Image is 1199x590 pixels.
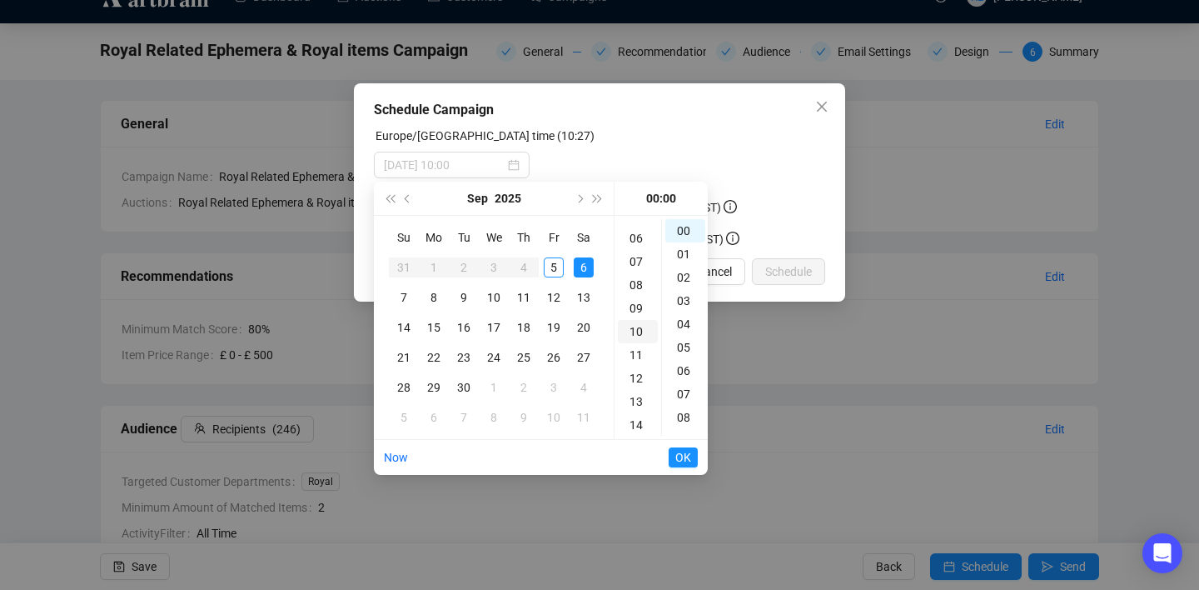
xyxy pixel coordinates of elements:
div: 22 [424,347,444,367]
th: Th [509,222,539,252]
td: 2025-10-09 [509,402,539,432]
td: 2025-09-27 [569,342,599,372]
td: 2025-09-12 [539,282,569,312]
div: 8 [424,287,444,307]
div: 12 [618,367,658,390]
div: 07 [618,250,658,273]
td: 2025-09-21 [389,342,419,372]
td: 2025-09-16 [449,312,479,342]
td: 2025-10-08 [479,402,509,432]
button: Schedule [752,258,825,285]
div: 1 [484,377,504,397]
div: 25 [514,347,534,367]
td: 2025-09-01 [419,252,449,282]
div: 06 [618,227,658,250]
div: 03 [665,289,705,312]
div: 11 [618,343,658,367]
span: info-circle [724,200,737,213]
div: 07 [665,382,705,406]
td: 2025-09-05 [539,252,569,282]
div: 8 [484,407,504,427]
div: 10 [544,407,564,427]
div: 09 [665,429,705,452]
div: 5 [544,257,564,277]
div: 14 [394,317,414,337]
span: close [815,100,828,113]
td: 2025-10-07 [449,402,479,432]
div: 11 [514,287,534,307]
td: 2025-09-17 [479,312,509,342]
td: 2025-09-08 [419,282,449,312]
td: 2025-09-02 [449,252,479,282]
td: 2025-09-24 [479,342,509,372]
td: 2025-09-06 [569,252,599,282]
button: Choose a month [467,182,488,215]
th: Mo [419,222,449,252]
th: Tu [449,222,479,252]
div: 5 [394,407,414,427]
div: 12 [544,287,564,307]
td: 2025-10-04 [569,372,599,402]
td: 2025-09-30 [449,372,479,402]
div: 04 [665,312,705,336]
button: Cancel [684,258,745,285]
td: 2025-09-19 [539,312,569,342]
div: 6 [424,407,444,427]
div: 15 [424,317,444,337]
div: 28 [394,377,414,397]
div: 4 [574,377,594,397]
button: Close [808,93,835,120]
div: 08 [665,406,705,429]
td: 2025-09-20 [569,312,599,342]
td: 2025-09-22 [419,342,449,372]
div: 24 [484,347,504,367]
td: 2025-09-13 [569,282,599,312]
td: 2025-10-06 [419,402,449,432]
td: 2025-09-09 [449,282,479,312]
div: 2 [454,257,474,277]
div: 10 [618,320,658,343]
div: 26 [544,347,564,367]
td: 2025-09-07 [389,282,419,312]
button: Last year (Control + left) [381,182,399,215]
td: 2025-10-02 [509,372,539,402]
td: 2025-10-03 [539,372,569,402]
div: 00 [665,219,705,242]
div: 2 [514,377,534,397]
div: 7 [394,287,414,307]
div: 06 [665,359,705,382]
td: 2025-10-11 [569,402,599,432]
td: 2025-10-10 [539,402,569,432]
div: 4 [514,257,534,277]
div: 30 [454,377,474,397]
td: 2025-10-01 [479,372,509,402]
td: 2025-09-15 [419,312,449,342]
a: Now [384,451,408,464]
div: 00:00 [621,182,701,215]
div: 7 [454,407,474,427]
div: Schedule Campaign [374,100,825,120]
div: 13 [618,390,658,413]
div: 27 [574,347,594,367]
input: Select date [384,156,505,174]
div: 9 [454,287,474,307]
td: 2025-09-29 [419,372,449,402]
th: Sa [569,222,599,252]
label: Europe/London time (10:27) [376,129,595,142]
td: 2025-09-23 [449,342,479,372]
div: 16 [454,317,474,337]
div: 09 [618,297,658,320]
div: 23 [454,347,474,367]
td: 2025-09-03 [479,252,509,282]
th: Fr [539,222,569,252]
td: 2025-09-25 [509,342,539,372]
div: 19 [544,317,564,337]
span: info-circle [726,232,739,245]
div: 6 [574,257,594,277]
div: 01 [665,242,705,266]
th: We [479,222,509,252]
td: 2025-09-04 [509,252,539,282]
div: 18 [514,317,534,337]
div: 1 [424,257,444,277]
span: Cancel [697,262,732,281]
